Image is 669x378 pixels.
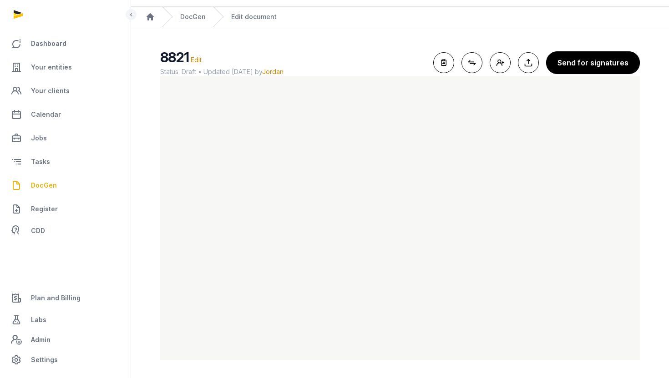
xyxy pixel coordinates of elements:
span: Dashboard [31,38,66,49]
a: CDD [7,222,123,240]
a: Dashboard [7,33,123,55]
span: Edit [191,56,202,64]
a: Admin [7,331,123,349]
span: CDD [31,225,45,236]
span: Jordan [262,68,284,75]
a: Plan and Billing [7,287,123,309]
div: Edit document [231,12,277,21]
a: Calendar [7,104,123,125]
span: Plan and Billing [31,293,81,303]
span: Jobs [31,133,47,144]
span: 8821 [160,49,189,65]
a: Your entities [7,56,123,78]
a: Register [7,198,123,220]
span: Settings [31,354,58,365]
span: Your entities [31,62,72,73]
span: Labs [31,314,46,325]
nav: Breadcrumb [131,7,669,27]
button: Send for signatures [546,51,640,74]
span: Status: Draft • Updated [DATE] by [160,67,426,76]
a: Jobs [7,127,123,149]
a: Tasks [7,151,123,173]
a: DocGen [180,12,206,21]
a: Settings [7,349,123,371]
span: Register [31,204,58,214]
span: Your clients [31,85,70,96]
a: DocGen [7,174,123,196]
a: Your clients [7,80,123,102]
a: Labs [7,309,123,331]
span: Tasks [31,156,50,167]
span: DocGen [31,180,57,191]
span: Calendar [31,109,61,120]
span: Admin [31,334,51,345]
